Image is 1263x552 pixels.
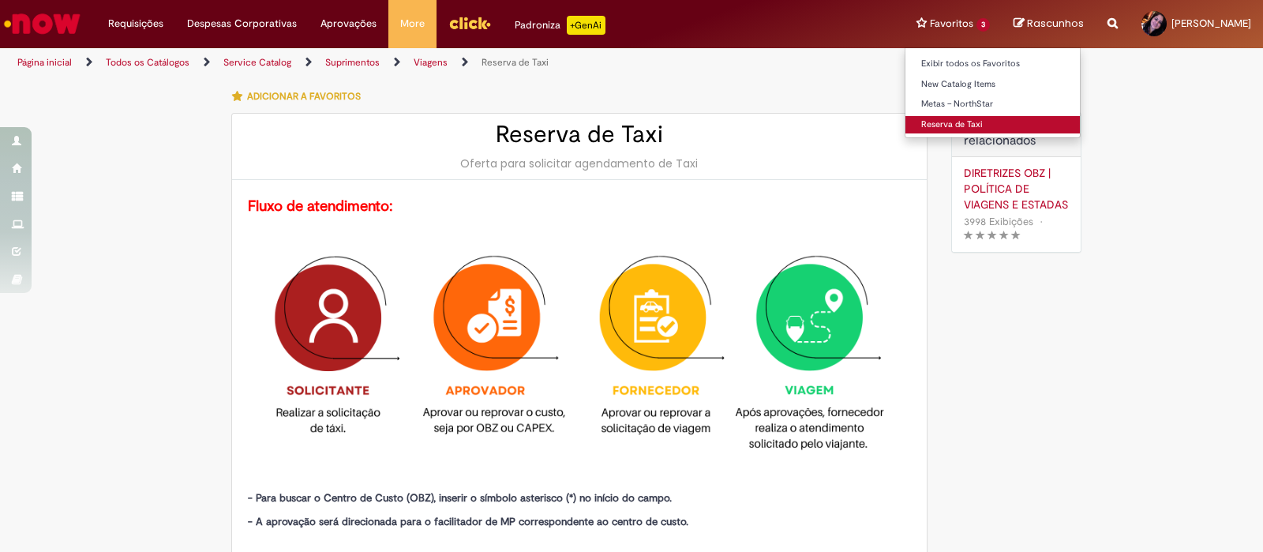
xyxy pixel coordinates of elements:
strong: Fluxo de atendimento: [248,197,393,216]
a: Reserva de Taxi [482,56,549,69]
span: More [400,16,425,32]
ul: Trilhas de página [12,48,830,77]
a: Reserva de Taxi [905,116,1080,133]
span: Requisições [108,16,163,32]
span: • [1036,211,1046,232]
img: ServiceNow [2,8,83,39]
button: Adicionar a Favoritos [231,80,369,113]
img: click_logo_yellow_360x200.png [448,11,491,35]
span: 3 [976,18,990,32]
div: Padroniza [515,16,605,35]
div: Oferta para solicitar agendamento de Taxi [248,156,911,171]
a: Exibir todos os Favoritos [905,55,1080,73]
p: +GenAi [567,16,605,35]
ul: Favoritos [905,47,1081,138]
h3: Artigos relacionados [964,121,1069,148]
a: DIRETRIZES OBZ | POLÍTICA DE VIAGENS E ESTADAS [964,165,1069,212]
a: Rascunhos [1014,17,1084,32]
a: New Catalog Items [905,76,1080,93]
span: 3998 Exibições [964,215,1033,228]
a: Suprimentos [325,56,380,69]
strong: - A aprovação será direcionada para o facilitador de MP correspondente ao centro de custo. [248,515,688,528]
span: Favoritos [930,16,973,32]
span: Rascunhos [1027,16,1084,31]
strong: - Para buscar o Centro de Custo (OBZ), inserir o símbolo asterisco (*) no início do campo. [248,491,672,505]
span: Aprovações [320,16,377,32]
a: Service Catalog [223,56,291,69]
a: Metas – NorthStar [905,96,1080,113]
span: Despesas Corporativas [187,16,297,32]
span: [PERSON_NAME] [1171,17,1251,30]
a: Todos os Catálogos [106,56,189,69]
span: Adicionar a Favoritos [247,90,361,103]
h2: Reserva de Taxi [248,122,911,148]
a: Página inicial [17,56,72,69]
a: Viagens [414,56,448,69]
